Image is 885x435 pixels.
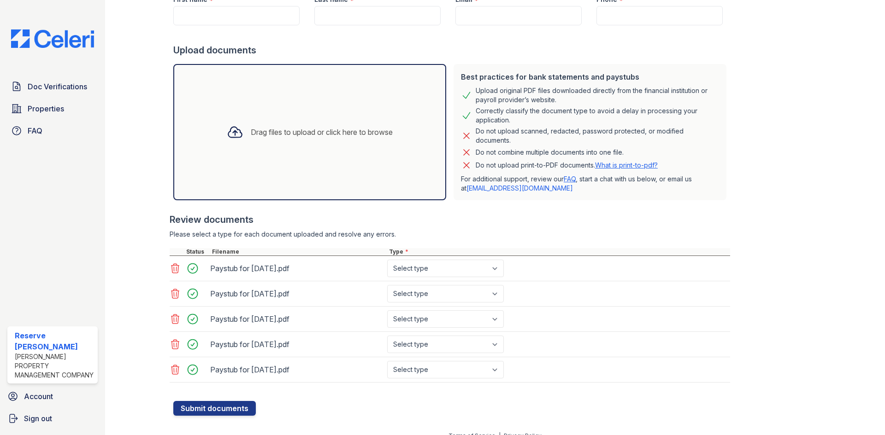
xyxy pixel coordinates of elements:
[476,161,658,170] p: Do not upload print-to-PDF documents.
[28,81,87,92] span: Doc Verifications
[173,401,256,416] button: Submit documents
[7,122,98,140] a: FAQ
[24,413,52,424] span: Sign out
[170,213,730,226] div: Review documents
[210,312,383,326] div: Paystub for [DATE].pdf
[210,286,383,301] div: Paystub for [DATE].pdf
[184,248,210,255] div: Status
[4,29,101,48] img: CE_Logo_Blue-a8612792a0a2168367f1c8372b55b34899dd931a85d93a1a3d3e32e68fde9ad4.png
[15,352,94,380] div: [PERSON_NAME] Property Management Company
[210,248,387,255] div: Filename
[387,248,730,255] div: Type
[7,99,98,118] a: Properties
[476,106,719,125] div: Correctly classify the document type to avoid a delay in processing your application.
[173,44,730,57] div: Upload documents
[476,147,624,158] div: Do not combine multiple documents into one file.
[7,77,98,96] a: Doc Verifications
[210,362,383,377] div: Paystub for [DATE].pdf
[476,86,719,104] div: Upload original PDF files downloaded directly from the financial institution or payroll provider’...
[170,230,730,239] div: Please select a type for each document uploaded and resolve any errors.
[251,127,393,138] div: Drag files to upload or click here to browse
[28,103,64,114] span: Properties
[564,175,576,183] a: FAQ
[461,174,719,193] p: For additional support, review our , start a chat with us below, or email us at
[210,261,383,276] div: Paystub for [DATE].pdf
[4,387,101,406] a: Account
[24,391,53,402] span: Account
[28,125,42,136] span: FAQ
[476,127,719,145] div: Do not upload scanned, redacted, password protected, or modified documents.
[595,161,658,169] a: What is print-to-pdf?
[210,337,383,352] div: Paystub for [DATE].pdf
[461,71,719,82] div: Best practices for bank statements and paystubs
[466,184,573,192] a: [EMAIL_ADDRESS][DOMAIN_NAME]
[15,330,94,352] div: Reserve [PERSON_NAME]
[4,409,101,428] a: Sign out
